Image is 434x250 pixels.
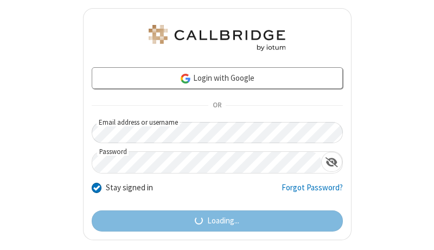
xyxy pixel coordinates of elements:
button: Loading... [92,210,343,232]
a: Login with Google [92,67,343,89]
span: Loading... [207,215,239,227]
span: OR [208,98,226,113]
div: Show password [321,152,342,172]
iframe: Chat [407,222,426,242]
input: Password [92,152,321,173]
a: Forgot Password? [282,182,343,202]
label: Stay signed in [106,182,153,194]
img: google-icon.png [180,73,192,85]
img: Astra [146,25,288,51]
input: Email address or username [92,122,343,143]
